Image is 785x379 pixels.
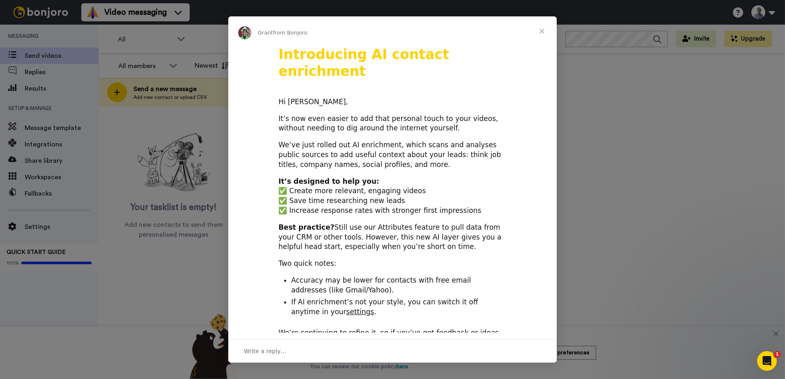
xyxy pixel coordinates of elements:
[273,30,308,36] span: from Bonjoro
[291,276,507,295] li: Accuracy may be lower for contacts with free email addresses (like Gmail/Yahoo).
[278,223,334,231] b: Best practice?
[278,177,507,216] div: ✅ Create more relevant, engaging videos ✅ Save time researching new leads ✅ Increase response rat...
[238,26,251,39] img: Profile image for Grant
[278,223,507,252] div: Still use our Attributes feature to pull data from your CRM or other tools. However, this new AI ...
[291,297,507,317] li: If AI enrichment’s not your style, you can switch it off anytime in your .
[278,140,507,169] div: We’ve just rolled out AI enrichment, which scans and analyses public sources to add useful contex...
[278,114,507,134] div: It’s now even easier to add that personal touch to your videos, without needing to dig around the...
[278,328,507,348] div: We’re continuing to refine it, so if you’ve got feedback or ideas, hit us up. We’d love to hear f...
[346,308,374,316] a: settings
[278,259,507,269] div: Two quick notes:
[278,46,449,79] b: Introducing AI contact enrichment
[278,97,507,107] div: Hi [PERSON_NAME],
[244,346,287,356] span: Write a reply…
[527,16,557,46] span: Close
[228,339,557,363] div: Open conversation and reply
[258,30,273,36] span: Grant
[278,177,379,185] b: It’s designed to help you:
